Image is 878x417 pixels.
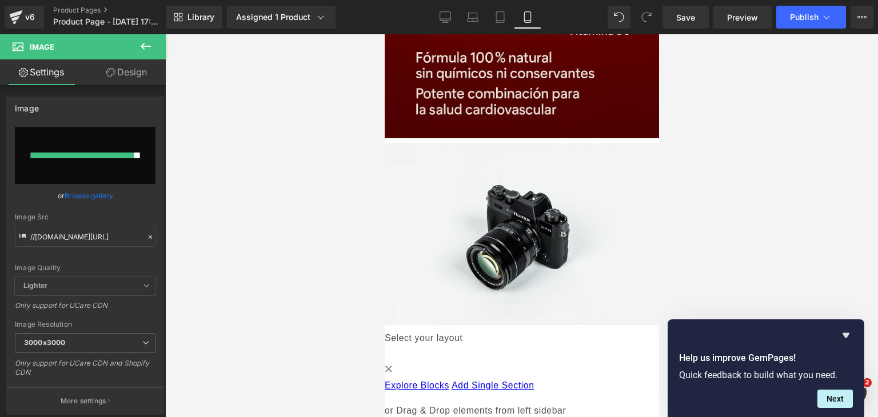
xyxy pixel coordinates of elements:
a: Browse gallery [65,186,113,206]
button: More [851,6,873,29]
span: 2 [863,378,872,387]
div: v6 [23,10,37,25]
a: New Library [166,6,222,29]
a: Tablet [486,6,514,29]
div: Image Src [15,213,155,221]
a: Add Single Section [67,346,149,356]
input: Link [15,227,155,247]
p: Quick feedback to build what you need. [679,370,853,380]
p: More settings [61,396,106,406]
a: Product Pages [53,6,185,15]
div: Only support for UCare CDN [15,301,155,318]
a: v6 [5,6,44,29]
button: More settings [7,387,163,414]
div: or [15,190,155,202]
div: Image [15,97,39,113]
span: Library [187,12,214,22]
span: Save [676,11,695,23]
b: 3000x3000 [24,338,65,347]
a: Mobile [514,6,541,29]
span: Preview [727,11,758,23]
a: Preview [713,6,772,29]
div: Image Quality [15,264,155,272]
div: Assigned 1 Product [236,11,326,23]
div: Image Resolution [15,320,155,328]
span: Image [30,42,54,51]
span: Publish [790,13,819,22]
div: Help us improve GemPages! [679,328,853,408]
a: Design [85,59,168,85]
a: Laptop [459,6,486,29]
a: Desktop [432,6,459,29]
button: Next question [817,390,853,408]
button: Redo [635,6,658,29]
h2: Help us improve GemPages! [679,351,853,365]
div: Only support for UCare CDN and Shopify CDN [15,359,155,384]
span: Product Page - [DATE] 17:04:22 [53,17,163,26]
button: Publish [776,6,846,29]
button: Hide survey [839,328,853,342]
button: Undo [608,6,630,29]
b: Lighter [23,281,47,290]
